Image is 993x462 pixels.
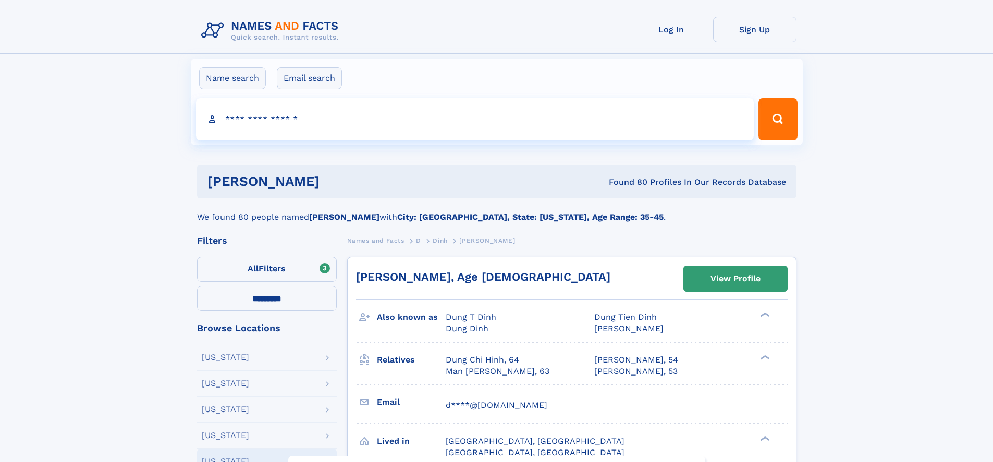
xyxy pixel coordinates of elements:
[464,177,786,188] div: Found 80 Profiles In Our Records Database
[594,323,664,333] span: [PERSON_NAME]
[446,447,624,457] span: [GEOGRAPHIC_DATA], [GEOGRAPHIC_DATA]
[594,312,657,322] span: Dung Tien Dinh
[446,354,519,366] a: Dung Chi Hinh, 64
[377,393,446,411] h3: Email
[197,198,796,223] div: We found 80 people named with .
[202,405,249,414] div: [US_STATE]
[377,308,446,326] h3: Also known as
[710,267,761,291] div: View Profile
[684,266,787,291] a: View Profile
[309,212,379,222] b: [PERSON_NAME]
[197,236,337,245] div: Filters
[446,323,488,333] span: Dung Dinh
[433,234,447,247] a: Dinh
[758,98,797,140] button: Search Button
[202,379,249,388] div: [US_STATE]
[630,17,713,42] a: Log In
[356,270,610,283] a: [PERSON_NAME], Age [DEMOGRAPHIC_DATA]
[416,237,421,244] span: D
[202,353,249,361] div: [US_STATE]
[347,234,404,247] a: Names and Facts
[248,264,259,273] span: All
[202,431,249,440] div: [US_STATE]
[446,366,549,377] a: Man [PERSON_NAME], 63
[199,67,266,89] label: Name search
[277,67,342,89] label: Email search
[758,311,770,318] div: ❯
[459,237,515,244] span: [PERSON_NAME]
[446,436,624,446] span: [GEOGRAPHIC_DATA], [GEOGRAPHIC_DATA]
[758,435,770,442] div: ❯
[594,366,678,377] a: [PERSON_NAME], 53
[713,17,796,42] a: Sign Up
[433,237,447,244] span: Dinh
[377,432,446,450] h3: Lived in
[197,17,347,45] img: Logo Names and Facts
[397,212,664,222] b: City: [GEOGRAPHIC_DATA], State: [US_STATE], Age Range: 35-45
[197,257,337,282] label: Filters
[196,98,754,140] input: search input
[207,175,464,188] h1: [PERSON_NAME]
[594,354,678,366] a: [PERSON_NAME], 54
[416,234,421,247] a: D
[758,354,770,360] div: ❯
[446,312,496,322] span: Dung T Dinh
[197,323,337,333] div: Browse Locations
[377,351,446,369] h3: Relatives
